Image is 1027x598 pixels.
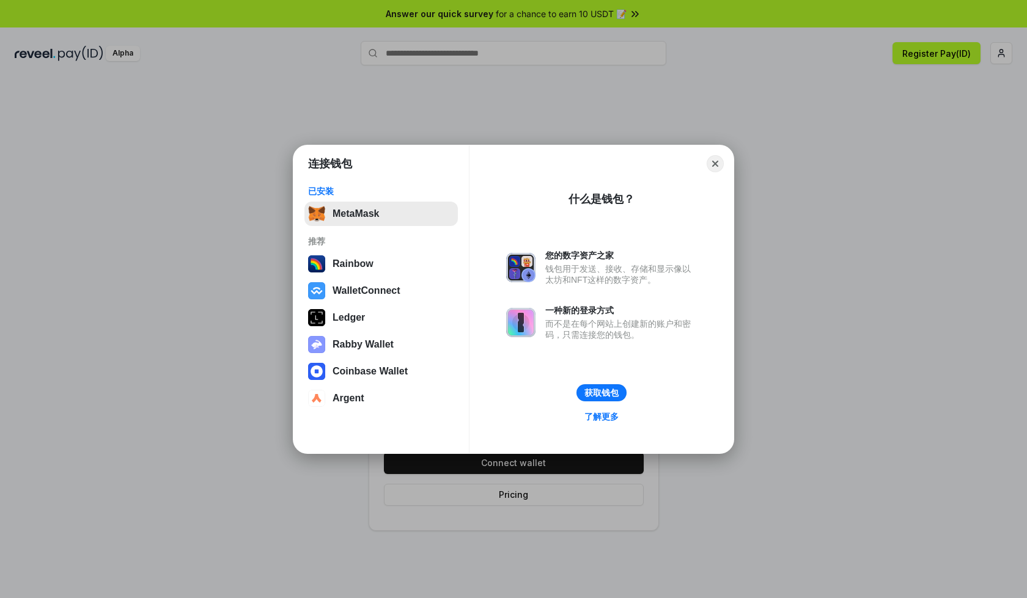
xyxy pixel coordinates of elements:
[333,339,394,350] div: Rabby Wallet
[304,305,458,330] button: Ledger
[545,263,697,285] div: 钱包用于发送、接收、存储和显示像以太坊和NFT这样的数字资产。
[584,411,619,422] div: 了解更多
[308,309,325,326] img: svg+xml,%3Csvg%20xmlns%3D%22http%3A%2F%2Fwww.w3.org%2F2000%2Fsvg%22%20width%3D%2228%22%20height%3...
[506,308,536,337] img: svg+xml,%3Csvg%20xmlns%3D%22http%3A%2F%2Fwww.w3.org%2F2000%2Fsvg%22%20fill%3D%22none%22%20viewBox...
[577,409,626,425] a: 了解更多
[333,393,364,404] div: Argent
[304,252,458,276] button: Rainbow
[308,255,325,272] img: svg+xml,%3Csvg%20width%3D%22120%22%20height%3D%22120%22%20viewBox%3D%220%200%20120%20120%22%20fil...
[333,258,374,269] div: Rainbow
[308,186,454,197] div: 已安装
[304,202,458,226] button: MetaMask
[308,156,352,171] h1: 连接钱包
[584,387,619,398] div: 获取钱包
[308,205,325,222] img: svg+xml,%3Csvg%20fill%3D%22none%22%20height%3D%2233%22%20viewBox%3D%220%200%2035%2033%22%20width%...
[304,279,458,303] button: WalletConnect
[333,312,365,323] div: Ledger
[308,236,454,247] div: 推荐
[304,359,458,384] button: Coinbase Wallet
[333,366,408,377] div: Coinbase Wallet
[569,192,635,206] div: 什么是钱包？
[707,155,724,172] button: Close
[576,384,627,401] button: 获取钱包
[308,363,325,380] img: svg+xml,%3Csvg%20width%3D%2228%22%20height%3D%2228%22%20viewBox%3D%220%200%2028%2028%22%20fill%3D...
[545,318,697,340] div: 而不是在每个网站上创建新的账户和密码，只需连接您的钱包。
[304,332,458,357] button: Rabby Wallet
[333,285,400,296] div: WalletConnect
[308,282,325,299] img: svg+xml,%3Csvg%20width%3D%2228%22%20height%3D%2228%22%20viewBox%3D%220%200%2028%2028%22%20fill%3D...
[304,386,458,410] button: Argent
[545,305,697,316] div: 一种新的登录方式
[545,250,697,261] div: 您的数字资产之家
[308,390,325,407] img: svg+xml,%3Csvg%20width%3D%2228%22%20height%3D%2228%22%20viewBox%3D%220%200%2028%2028%22%20fill%3D...
[308,336,325,353] img: svg+xml,%3Csvg%20xmlns%3D%22http%3A%2F%2Fwww.w3.org%2F2000%2Fsvg%22%20fill%3D%22none%22%20viewBox...
[333,208,379,219] div: MetaMask
[506,253,536,282] img: svg+xml,%3Csvg%20xmlns%3D%22http%3A%2F%2Fwww.w3.org%2F2000%2Fsvg%22%20fill%3D%22none%22%20viewBox...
